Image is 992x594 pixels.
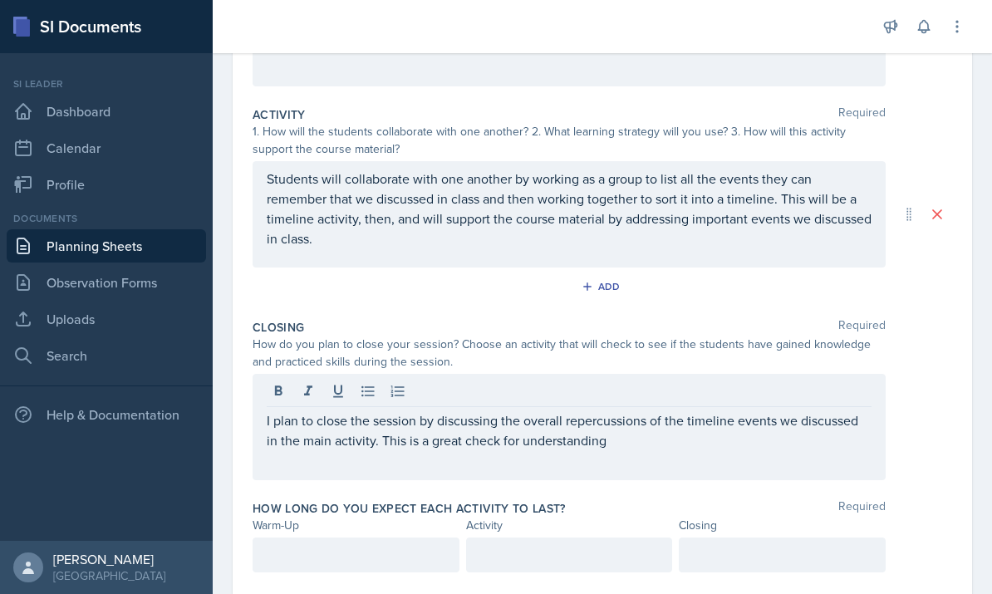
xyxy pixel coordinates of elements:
a: Observation Forms [7,266,206,299]
a: Dashboard [7,95,206,128]
label: How long do you expect each activity to last? [253,500,566,517]
label: Closing [253,319,304,336]
div: Warm-Up [253,517,459,534]
span: Required [838,500,886,517]
a: Calendar [7,131,206,164]
span: Required [838,106,886,123]
div: Activity [466,517,673,534]
div: Documents [7,211,206,226]
div: How do you plan to close your session? Choose an activity that will check to see if the students ... [253,336,886,371]
span: Required [838,319,886,336]
a: Search [7,339,206,372]
div: Add [585,280,621,293]
div: [PERSON_NAME] [53,551,165,567]
label: Activity [253,106,306,123]
p: Students will collaborate with one another by working as a group to list all the events they can ... [267,169,872,248]
div: 1. How will the students collaborate with one another? 2. What learning strategy will you use? 3.... [253,123,886,158]
div: [GEOGRAPHIC_DATA] [53,567,165,584]
a: Profile [7,168,206,201]
p: I plan to close the session by discussing the overall repercussions of the timeline events we dis... [267,410,872,450]
div: Si leader [7,76,206,91]
a: Uploads [7,302,206,336]
div: Help & Documentation [7,398,206,431]
a: Planning Sheets [7,229,206,263]
button: Add [576,274,630,299]
div: Closing [679,517,886,534]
